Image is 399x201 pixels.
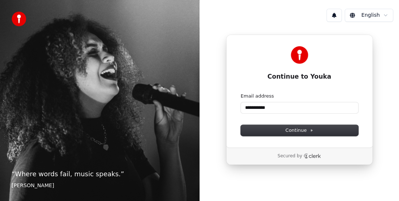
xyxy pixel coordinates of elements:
[241,93,274,99] label: Email address
[241,125,358,136] button: Continue
[12,169,188,179] p: “ Where words fail, music speaks. ”
[278,153,302,159] p: Secured by
[303,153,321,158] a: Clerk logo
[291,46,308,64] img: Youka
[12,182,188,189] footer: [PERSON_NAME]
[12,12,26,26] img: youka
[241,72,358,81] h1: Continue to Youka
[285,127,313,134] span: Continue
